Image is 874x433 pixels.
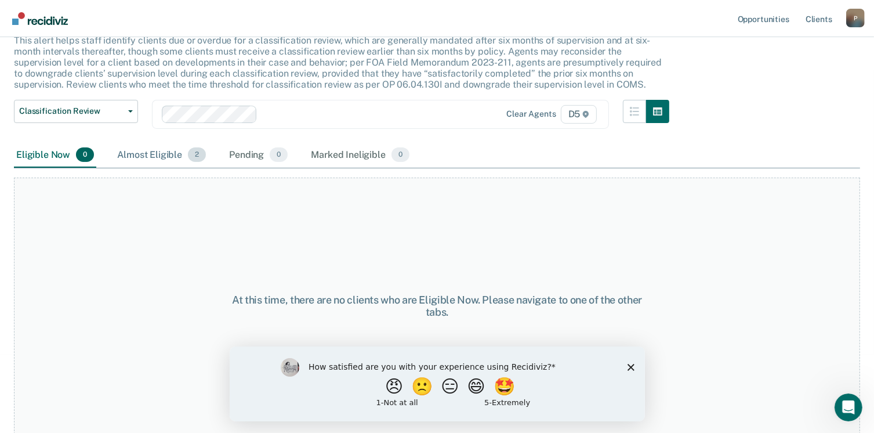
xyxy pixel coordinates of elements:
div: Pending0 [227,143,290,168]
div: Marked Ineligible0 [309,143,412,168]
span: Classification Review [19,106,124,116]
span: 0 [391,147,409,163]
button: Classification Review [14,100,138,123]
p: This alert helps staff identify clients due or overdue for a classification review, which are gen... [14,35,662,91]
span: 2 [188,147,206,163]
iframe: Survey by Kim from Recidiviz [230,347,645,421]
div: P [846,9,865,27]
div: Eligible Now0 [14,143,96,168]
span: 0 [270,147,288,163]
span: D5 [561,105,597,124]
div: Clear agents [506,109,556,119]
div: At this time, there are no clients who are Eligible Now. Please navigate to one of the other tabs. [226,294,648,319]
img: Recidiviz [12,12,68,25]
div: Almost Eligible2 [115,143,208,168]
button: Profile dropdown button [846,9,865,27]
iframe: Intercom live chat [835,394,862,421]
span: 0 [76,147,94,163]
